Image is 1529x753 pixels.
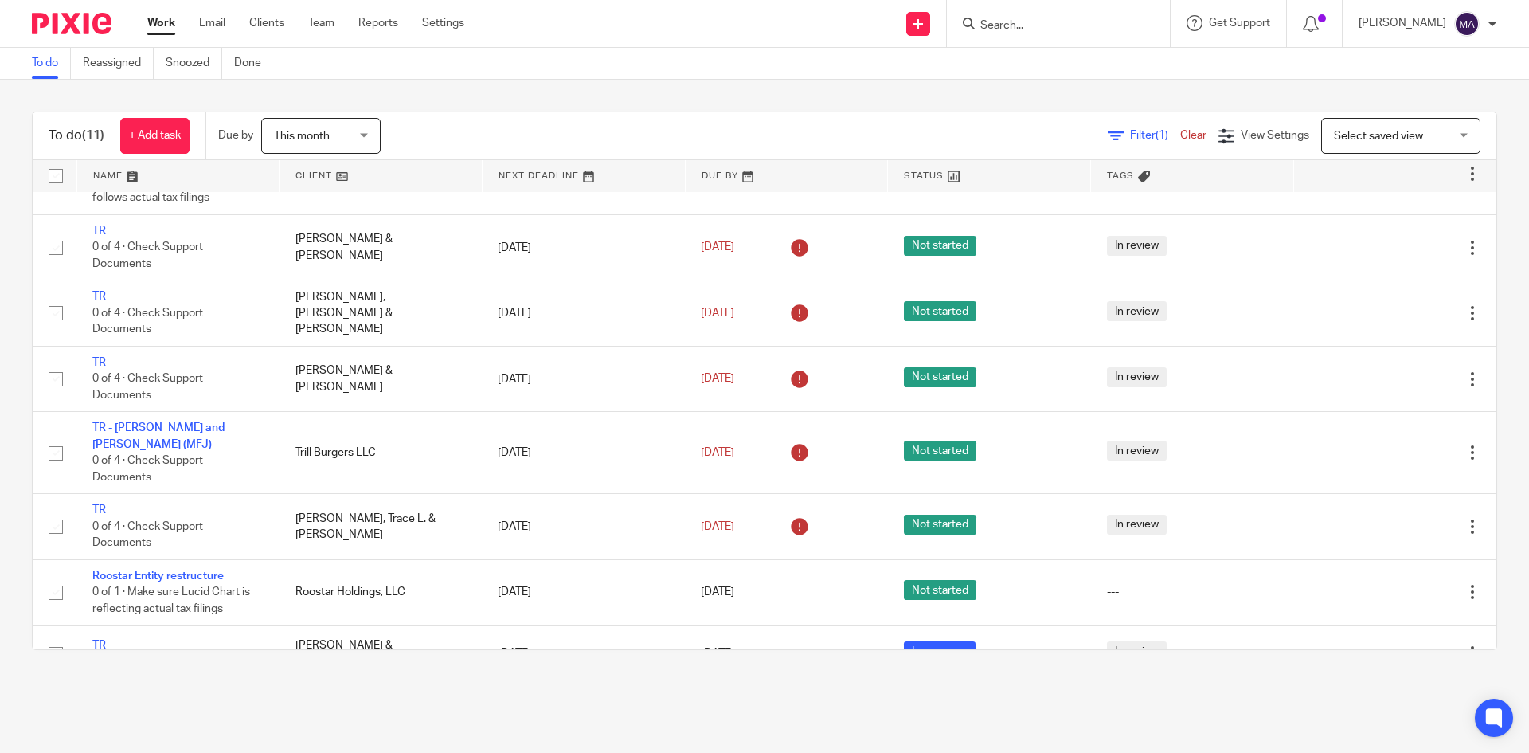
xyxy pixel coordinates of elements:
span: In review [1107,515,1167,535]
span: 0 of 4 · Check Support Documents [92,374,203,402]
a: TR [92,640,106,651]
td: [DATE] [482,559,685,625]
span: [DATE] [701,373,734,384]
span: Select saved view [1334,131,1423,142]
span: [DATE] [701,308,734,319]
span: [DATE] [701,521,734,532]
td: Trill Burgers LLC [280,412,483,494]
span: 0 of 4 · Check Support Documents [92,455,203,483]
td: [PERSON_NAME] & [PERSON_NAME] [280,215,483,280]
td: [PERSON_NAME], [PERSON_NAME] & [PERSON_NAME] [280,280,483,346]
span: [DATE] [701,242,734,253]
td: [PERSON_NAME], Trace L. & [PERSON_NAME] [280,494,483,559]
div: --- [1107,584,1278,600]
span: [DATE] [701,447,734,458]
img: Pixie [32,13,111,34]
td: [DATE] [482,280,685,346]
span: Not started [904,515,976,535]
input: Search [979,19,1122,33]
a: + Add task [120,118,190,154]
a: TR [92,226,106,237]
span: In progress [904,641,976,661]
a: Settings [422,15,464,31]
td: [DATE] [482,494,685,559]
a: TR [92,357,106,368]
span: Not started [904,367,976,387]
a: Clear [1180,130,1206,141]
a: Team [308,15,334,31]
span: Get Support [1209,18,1270,29]
span: In review [1107,641,1167,661]
span: 0 of 4 · Check Support Documents [92,242,203,270]
a: To do [32,48,71,79]
a: Work [147,15,175,31]
span: 0 of 4 · Check Support Documents [92,521,203,549]
a: Clients [249,15,284,31]
span: 0 of 4 · Check Support Documents [92,308,203,335]
p: Due by [218,127,253,143]
img: svg%3E [1454,11,1480,37]
span: [DATE] [701,586,734,598]
td: [PERSON_NAME] & [PERSON_NAME] [280,346,483,411]
span: Filter [1130,130,1180,141]
span: Not started [904,301,976,321]
td: Roostar Holdings, LLC [280,559,483,625]
a: Roostar Entity restructure [92,571,224,582]
span: In review [1107,301,1167,321]
a: TR [92,291,106,302]
a: Done [234,48,273,79]
td: [DATE] [482,412,685,494]
p: [PERSON_NAME] [1359,15,1446,31]
a: Snoozed [166,48,222,79]
span: Not started [904,580,976,600]
a: TR - [PERSON_NAME] and [PERSON_NAME] (MFJ) [92,422,225,449]
a: Reports [358,15,398,31]
span: 0 of 1 · Make sure Lucid diagram follows actual tax filings [92,176,252,204]
a: Reassigned [83,48,154,79]
span: [DATE] [701,648,734,659]
span: In review [1107,367,1167,387]
span: Not started [904,236,976,256]
span: Not started [904,441,976,461]
td: [DATE] [482,215,685,280]
span: In review [1107,236,1167,256]
span: View Settings [1241,130,1309,141]
td: [PERSON_NAME] & [PERSON_NAME] [280,626,483,682]
span: 0 of 1 · Make sure Lucid Chart is reflecting actual tax filings [92,586,250,614]
td: [DATE] [482,346,685,411]
h1: To do [49,127,104,144]
span: This month [274,131,330,142]
span: In review [1107,441,1167,461]
span: Tags [1107,171,1134,180]
span: (1) [1156,130,1168,141]
a: TR [92,504,106,516]
a: Email [199,15,225,31]
span: (11) [82,129,104,142]
td: [DATE] [482,626,685,682]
